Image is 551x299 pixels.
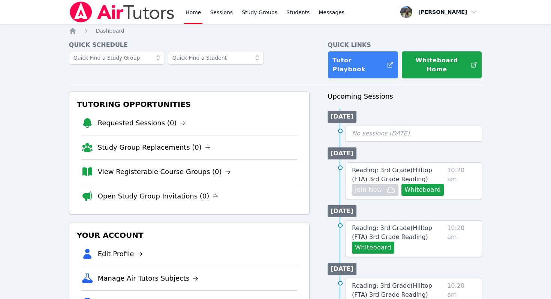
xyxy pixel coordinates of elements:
[319,9,344,16] span: Messages
[328,263,356,275] li: [DATE]
[352,242,394,254] button: Whiteboard
[168,51,264,65] input: Quick Find a Student
[352,184,398,196] button: Join Now
[355,185,382,194] span: Join Now
[352,166,444,184] a: Reading: 3rd Grade(Hilltop (FTA) 3rd Grade Reading)
[98,191,219,201] a: Open Study Group Invitations (0)
[98,167,231,177] a: View Registerable Course Groups (0)
[75,228,303,242] h3: Your Account
[352,167,432,183] span: Reading: 3rd Grade ( Hilltop (FTA) 3rd Grade Reading )
[96,28,124,34] span: Dashboard
[328,91,482,102] h3: Upcoming Sessions
[69,2,175,23] img: Air Tutors
[96,27,124,35] a: Dashboard
[75,98,303,111] h3: Tutoring Opportunities
[352,224,432,240] span: Reading: 3rd Grade ( Hilltop (FTA) 3rd Grade Reading )
[352,130,410,137] span: No sessions [DATE]
[98,273,199,284] a: Manage Air Tutors Subjects
[328,41,482,50] h4: Quick Links
[328,205,356,217] li: [DATE]
[328,147,356,159] li: [DATE]
[328,111,356,123] li: [DATE]
[98,249,143,259] a: Edit Profile
[98,118,186,128] a: Requested Sessions (0)
[447,224,476,254] span: 10:20 am
[352,224,444,242] a: Reading: 3rd Grade(Hilltop (FTA) 3rd Grade Reading)
[69,27,482,35] nav: Breadcrumb
[69,51,165,65] input: Quick Find a Study Group
[401,51,482,79] button: Whiteboard Home
[69,41,310,50] h4: Quick Schedule
[447,166,476,196] span: 10:20 am
[401,184,444,196] button: Whiteboard
[98,142,211,153] a: Study Group Replacements (0)
[328,51,398,79] a: Tutor Playbook
[352,282,432,298] span: Reading: 3rd Grade ( Hilltop (FTA) 3rd Grade Reading )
